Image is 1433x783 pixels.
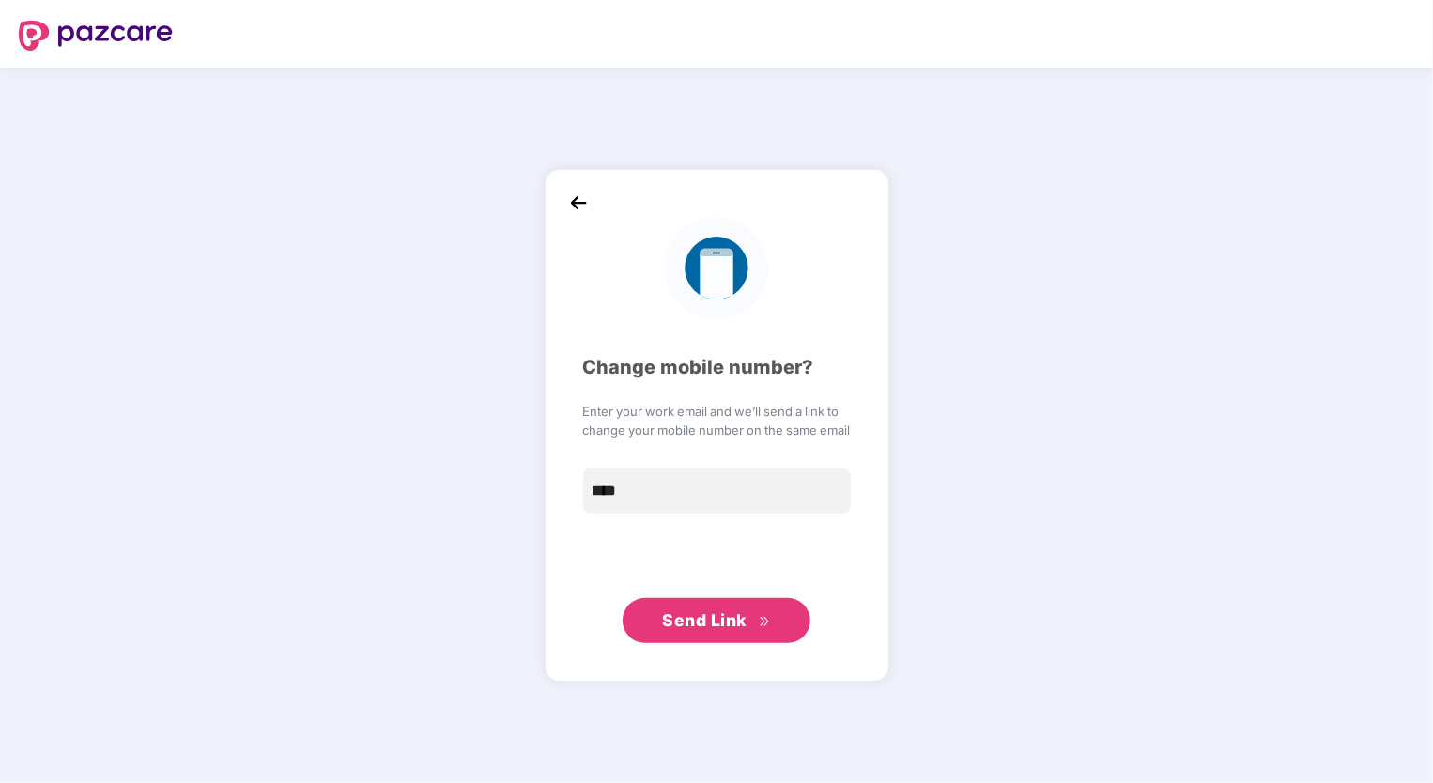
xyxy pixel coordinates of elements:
[662,610,747,630] span: Send Link
[583,421,851,439] span: change your mobile number on the same email
[583,353,851,382] div: Change mobile number?
[583,402,851,421] span: Enter your work email and we’ll send a link to
[759,616,771,628] span: double-right
[564,189,593,217] img: back_icon
[19,21,173,51] img: logo
[623,598,810,643] button: Send Linkdouble-right
[665,217,767,319] img: logo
